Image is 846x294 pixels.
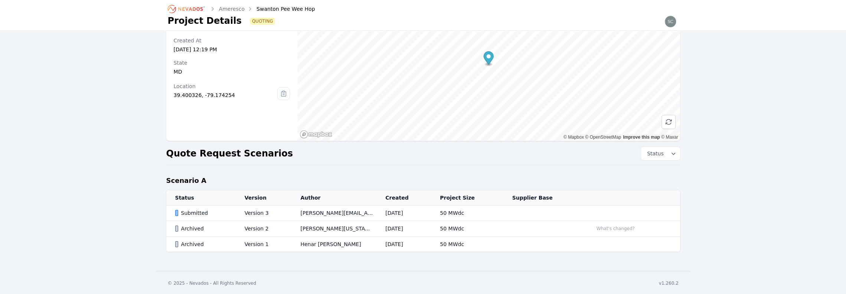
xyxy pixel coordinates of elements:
div: 39.400326, -79.174254 [174,91,278,99]
div: v1.260.2 [659,280,679,286]
button: Status [641,147,680,160]
td: Version 1 [236,237,292,252]
td: Henar [PERSON_NAME] [291,237,376,252]
div: Location [174,83,278,90]
tr: ArchivedVersion 2[PERSON_NAME][US_STATE][DATE]50 MWdcWhat's changed? [166,221,680,237]
div: [DATE] 12:19 PM [174,46,290,53]
td: [DATE] [376,237,431,252]
td: [PERSON_NAME][US_STATE] [291,221,376,237]
tr: ArchivedVersion 1Henar [PERSON_NAME][DATE]50 MWdc [166,237,680,252]
td: Version 2 [236,221,292,237]
tr: SubmittedVersion 3[PERSON_NAME][EMAIL_ADDRESS][DOMAIN_NAME][DATE]50 MWdc [166,206,680,221]
span: Quoting [251,18,275,24]
a: Mapbox [564,135,584,140]
h1: Project Details [168,15,242,27]
td: [DATE] [376,206,431,221]
h2: Scenario A [166,175,206,186]
th: Supplier Base [503,190,584,206]
div: Map marker [484,51,494,67]
th: Author [291,190,376,206]
div: Created At [174,37,290,44]
th: Status [166,190,236,206]
h2: Quote Request Scenarios [166,148,293,159]
nav: Breadcrumb [168,3,315,15]
td: [DATE] [376,221,431,237]
td: [PERSON_NAME][EMAIL_ADDRESS][DOMAIN_NAME] [291,206,376,221]
div: State [174,59,290,67]
a: Mapbox homepage [300,130,332,139]
td: 50 MWdc [431,221,503,237]
th: Project Size [431,190,503,206]
div: Archived [175,240,232,248]
span: Status [644,150,664,157]
img: scorbley@ameresco.com [664,16,676,28]
div: MD [174,68,290,75]
div: Archived [175,225,232,232]
a: Improve this map [623,135,660,140]
div: Swanton Pee Wee Hop [246,5,315,13]
button: What's changed? [593,224,638,233]
a: Ameresco [219,5,245,13]
a: OpenStreetMap [585,135,621,140]
td: 50 MWdc [431,237,503,252]
div: Submitted [175,209,232,217]
td: 50 MWdc [431,206,503,221]
div: © 2025 - Nevados - All Rights Reserved [168,280,257,286]
th: Version [236,190,292,206]
a: Maxar [661,135,678,140]
td: Version 3 [236,206,292,221]
th: Created [376,190,431,206]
